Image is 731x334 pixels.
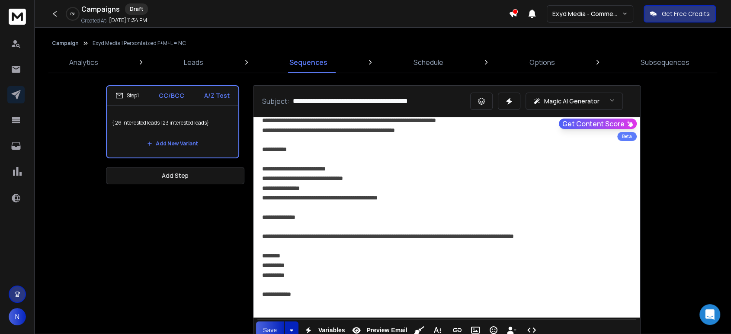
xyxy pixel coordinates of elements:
[552,10,622,18] p: Exyd Media - Commercial Cleaning
[93,40,186,47] p: Exyd Media | Personlaized F+M+L = NC
[179,52,208,73] a: Leads
[524,52,560,73] a: Options
[52,40,79,47] button: Campaign
[69,57,98,67] p: Analytics
[115,92,139,100] div: Step 1
[289,57,327,67] p: Sequences
[71,11,75,16] p: 0 %
[544,97,600,106] p: Magic AI Generator
[184,57,203,67] p: Leads
[159,91,184,100] p: CC/BCC
[106,85,239,158] li: Step1CC/BCCA/Z Test{ 26 interested leads | 23 interested leads}Add New Variant
[140,135,205,152] button: Add New Variant
[641,57,689,67] p: Subsequences
[699,304,720,325] div: Open Intercom Messenger
[106,167,244,184] button: Add Step
[408,52,449,73] a: Schedule
[81,4,120,14] h1: Campaigns
[125,3,148,15] div: Draft
[617,132,637,141] div: Beta
[365,327,409,334] span: Preview Email
[529,57,555,67] p: Options
[662,10,710,18] p: Get Free Credits
[9,308,26,325] button: N
[81,17,107,24] p: Created At:
[262,96,289,106] p: Subject:
[64,52,103,73] a: Analytics
[284,52,333,73] a: Sequences
[414,57,443,67] p: Schedule
[559,119,637,129] button: Get Content Score
[109,17,147,24] p: [DATE] 11:34 PM
[644,5,716,22] button: Get Free Credits
[635,52,695,73] a: Subsequences
[204,91,230,100] p: A/Z Test
[112,111,233,135] p: { 26 interested leads | 23 interested leads}
[317,327,347,334] span: Variables
[526,93,623,110] button: Magic AI Generator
